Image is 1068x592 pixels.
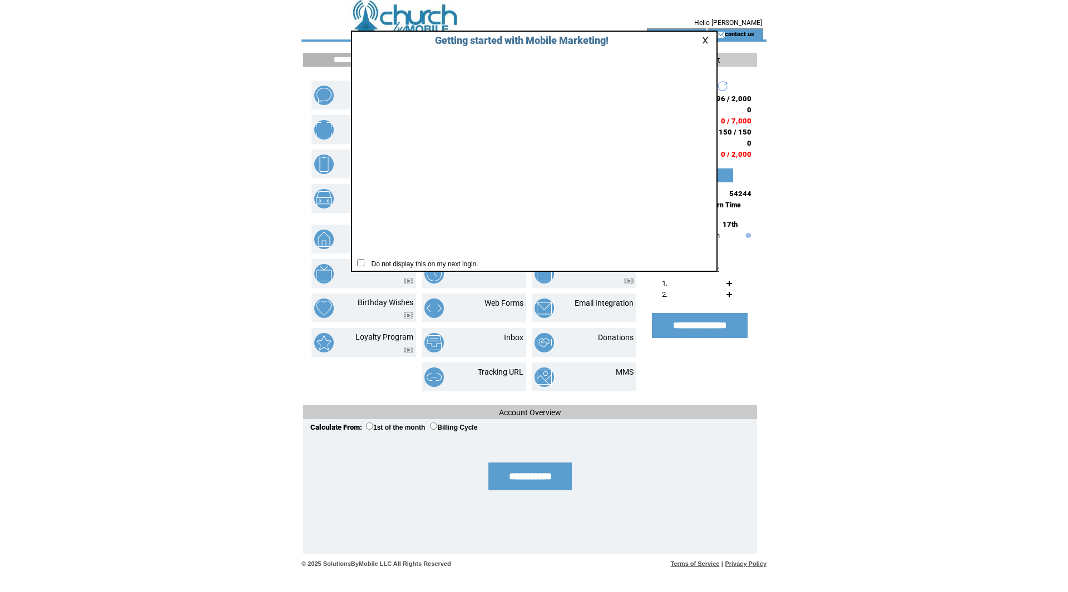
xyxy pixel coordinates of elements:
img: video.png [404,347,413,353]
span: Account Overview [499,408,561,417]
img: video.png [404,278,413,284]
label: Billing Cycle [430,424,477,431]
span: 1,996 / 2,000 [705,94,751,103]
span: Hello [PERSON_NAME] [694,19,762,27]
img: text-to-win.png [535,264,554,283]
span: 0 [747,139,751,147]
a: Terms of Service [671,560,720,567]
span: 2. [662,290,667,299]
a: contact us [725,30,754,37]
img: inbox.png [424,333,444,352]
img: loyalty-program.png [314,333,334,352]
span: 54244 [729,190,751,198]
input: 1st of the month [366,422,373,430]
span: Getting started with Mobile Marketing! [424,34,609,46]
span: 1. [662,279,667,287]
img: property-listing.png [314,230,334,249]
input: Billing Cycle [430,422,437,430]
a: Inbox [504,333,523,342]
span: Eastern Time [700,201,741,209]
img: help.gif [743,233,751,238]
img: mobile-websites.png [314,155,334,174]
span: 17th [723,220,738,228]
img: web-forms.png [424,299,444,318]
span: | [721,560,723,567]
img: video.png [624,278,634,284]
img: text-blast.png [314,86,334,105]
a: MMS [616,367,634,376]
label: 1st of the month [366,424,425,431]
img: scheduled-tasks.png [424,264,444,283]
span: Calculate From: [310,423,362,431]
a: Birthday Wishes [358,298,413,307]
a: Privacy Policy [725,560,767,567]
span: 150 / 150 [719,128,751,136]
img: birthday-wishes.png [314,299,334,318]
img: vehicle-listing.png [314,189,334,208]
img: mobile-coupons.png [314,120,334,140]
img: tracking-url.png [424,367,444,387]
span: 0 [747,106,751,114]
span: 0 / 7,000 [721,117,751,125]
span: 0 / 2,000 [721,150,751,158]
a: Web Forms [484,299,523,307]
img: mms.png [535,367,554,387]
a: Donations [598,333,634,342]
a: Loyalty Program [355,332,413,341]
span: © 2025 SolutionsByMobile LLC All Rights Reserved [301,560,451,567]
a: Email Integration [575,299,634,307]
span: Do not display this on my next login. [366,260,478,268]
img: email-integration.png [535,299,554,318]
img: donations.png [535,333,554,352]
img: video.png [404,312,413,319]
img: text-to-screen.png [314,264,334,283]
img: contact_us_icon.gif [716,30,725,39]
img: account_icon.gif [664,30,673,39]
a: Tracking URL [478,367,523,376]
